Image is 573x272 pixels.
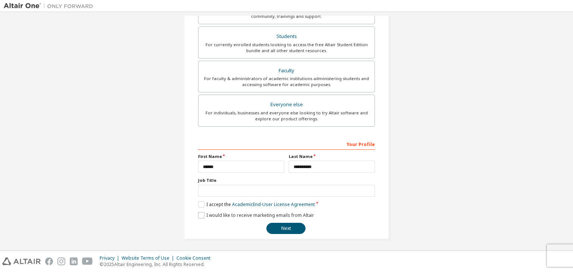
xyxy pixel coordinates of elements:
div: Faculty [203,66,370,76]
label: Last Name [289,154,375,159]
div: Website Terms of Use [122,255,176,261]
div: For individuals, businesses and everyone else looking to try Altair software and explore our prod... [203,110,370,122]
label: I accept the [198,201,315,208]
button: Next [266,223,306,234]
label: Job Title [198,177,375,183]
img: youtube.svg [82,257,93,265]
p: © 2025 Altair Engineering, Inc. All Rights Reserved. [100,261,215,268]
label: First Name [198,154,284,159]
div: Students [203,31,370,42]
img: Altair One [4,2,97,10]
img: facebook.svg [45,257,53,265]
img: linkedin.svg [70,257,78,265]
img: instagram.svg [57,257,65,265]
div: Cookie Consent [176,255,215,261]
div: Privacy [100,255,122,261]
div: Everyone else [203,99,370,110]
img: altair_logo.svg [2,257,41,265]
div: For currently enrolled students looking to access the free Altair Student Edition bundle and all ... [203,42,370,54]
div: For faculty & administrators of academic institutions administering students and accessing softwa... [203,76,370,88]
label: I would like to receive marketing emails from Altair [198,212,314,218]
div: Your Profile [198,138,375,150]
a: Academic End-User License Agreement [232,201,315,208]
